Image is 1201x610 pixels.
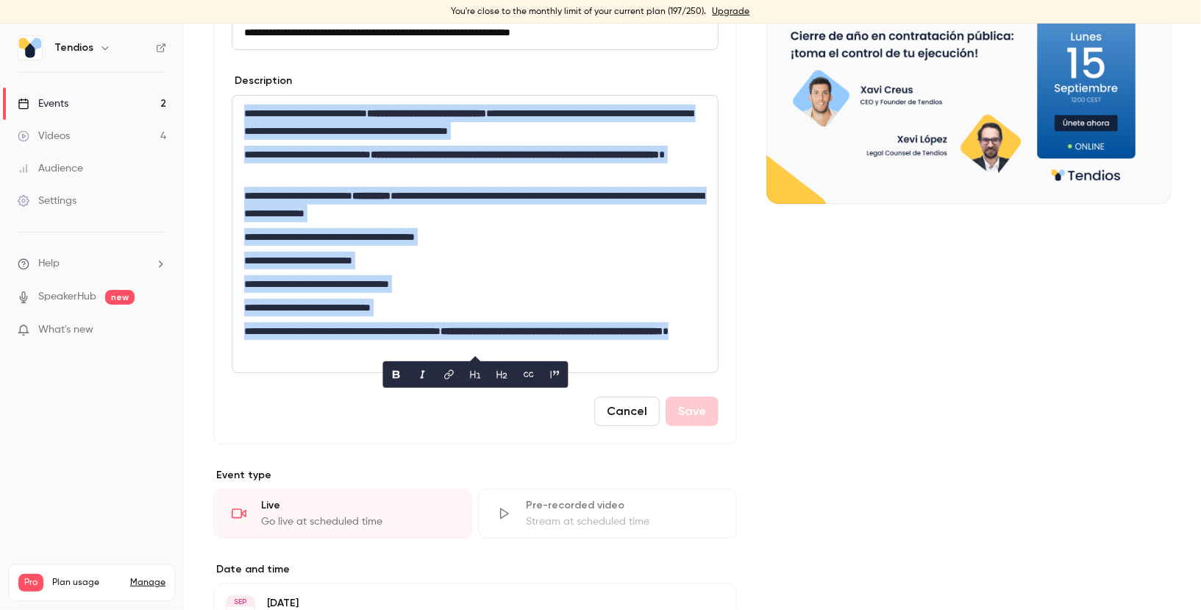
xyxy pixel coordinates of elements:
[18,574,43,592] span: Pro
[384,363,407,386] button: bold
[594,397,660,426] button: Cancel
[18,36,42,60] img: Tendios
[105,290,135,305] span: new
[526,514,719,529] div: Stream at scheduled time
[213,489,472,539] div: LiveGo live at scheduled time
[18,256,166,272] li: help-dropdown-opener
[18,129,70,143] div: Videos
[227,597,254,607] div: SEP
[38,289,96,305] a: SpeakerHub
[18,96,68,111] div: Events
[38,256,60,272] span: Help
[130,577,165,589] a: Manage
[437,363,460,386] button: link
[713,6,750,18] a: Upgrade
[213,468,737,483] p: Event type
[232,96,718,372] div: editor
[38,322,93,338] span: What's new
[232,74,292,88] label: Description
[52,577,121,589] span: Plan usage
[213,562,737,577] label: Date and time
[261,514,454,529] div: Go live at scheduled time
[261,498,454,513] div: Live
[410,363,434,386] button: italic
[478,489,737,539] div: Pre-recorded videoStream at scheduled time
[18,194,76,208] div: Settings
[526,498,719,513] div: Pre-recorded video
[18,161,83,176] div: Audience
[543,363,566,386] button: blockquote
[54,40,93,55] h6: Tendios
[232,95,719,373] section: description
